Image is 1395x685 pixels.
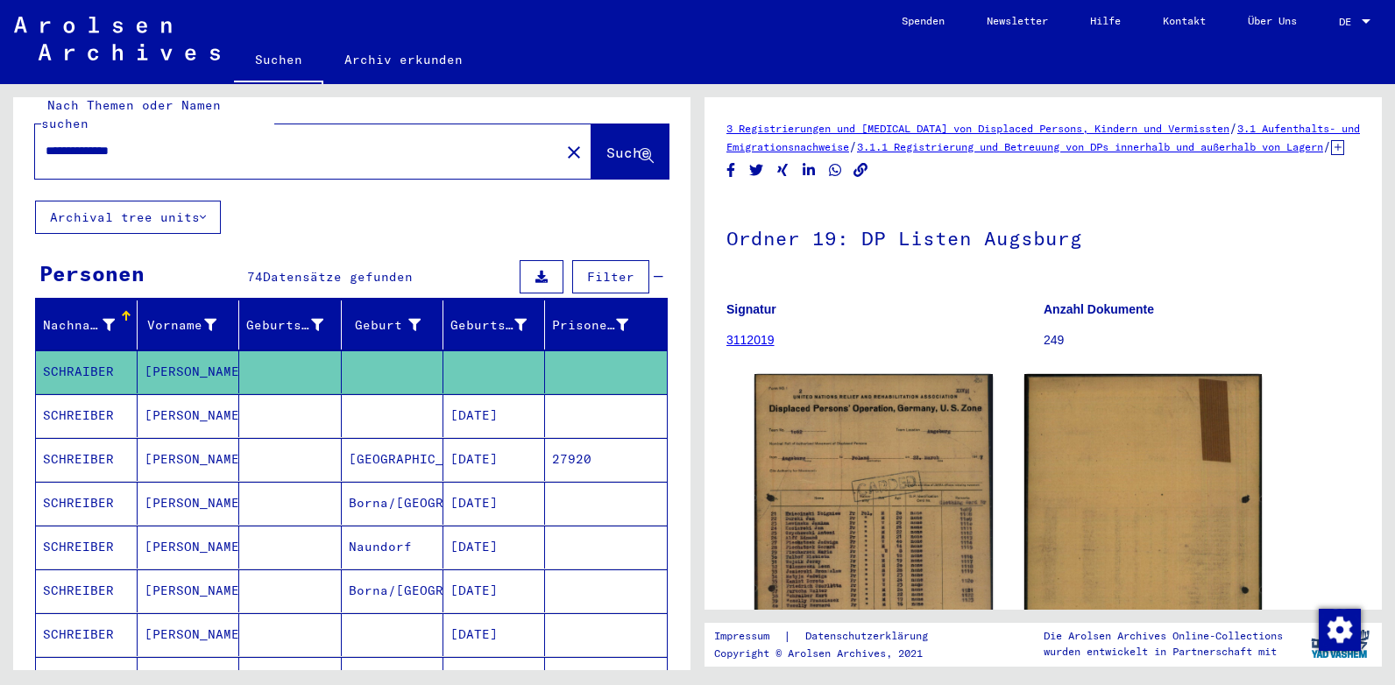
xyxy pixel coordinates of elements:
button: Share on LinkedIn [800,159,818,181]
mat-cell: [PERSON_NAME] [138,438,239,481]
a: 3112019 [726,333,775,347]
div: Nachname [43,316,115,335]
mat-cell: 27920 [545,438,667,481]
mat-cell: SCHREIBER [36,526,138,568]
span: DE [1339,16,1358,28]
button: Share on Xing [774,159,792,181]
div: Geburtsdatum [450,316,527,335]
button: Clear [556,134,591,169]
mat-header-cell: Geburt‏ [342,300,443,350]
b: Signatur [726,302,776,316]
div: Vorname [145,311,238,339]
mat-cell: [DATE] [443,438,545,481]
mat-cell: [PERSON_NAME] [138,613,239,656]
p: wurden entwickelt in Partnerschaft mit [1044,644,1283,660]
div: Personen [39,258,145,289]
mat-cell: [DATE] [443,569,545,612]
div: Geburtsname [246,316,322,335]
mat-label: Nach Themen oder Namen suchen [41,97,221,131]
mat-cell: [DATE] [443,394,545,437]
img: Zustimmung ändern [1319,609,1361,651]
p: Copyright © Arolsen Archives, 2021 [714,646,949,661]
span: 74 [247,269,263,285]
div: Zustimmung ändern [1318,608,1360,650]
mat-header-cell: Prisoner # [545,300,667,350]
mat-cell: SCHRAIBER [36,350,138,393]
mat-cell: Borna/[GEOGRAPHIC_DATA] [342,482,443,525]
h1: Ordner 19: DP Listen Augsburg [726,198,1360,275]
span: Suche [606,144,650,161]
button: Share on WhatsApp [826,159,845,181]
mat-header-cell: Vorname [138,300,239,350]
span: / [1229,120,1237,136]
a: 3.1.1 Registrierung und Betreuung von DPs innerhalb und außerhalb von Lagern [857,140,1323,153]
a: Datenschutzerklärung [791,627,949,646]
a: Suchen [234,39,323,84]
span: Datensätze gefunden [263,269,413,285]
button: Share on Twitter [747,159,766,181]
mat-cell: SCHREIBER [36,569,138,612]
mat-header-cell: Geburtsname [239,300,341,350]
a: Impressum [714,627,783,646]
mat-header-cell: Geburtsdatum [443,300,545,350]
mat-cell: [PERSON_NAME] [138,350,239,393]
mat-cell: Borna/[GEOGRAPHIC_DATA] [342,569,443,612]
div: Vorname [145,316,216,335]
mat-icon: close [563,142,584,163]
div: Geburt‏ [349,316,421,335]
div: Geburtsdatum [450,311,549,339]
mat-cell: SCHREIBER [36,482,138,525]
img: Arolsen_neg.svg [14,17,220,60]
span: / [1323,138,1331,154]
button: Archival tree units [35,201,221,234]
mat-cell: SCHREIBER [36,438,138,481]
a: 3 Registrierungen und [MEDICAL_DATA] von Displaced Persons, Kindern und Vermissten [726,122,1229,135]
mat-cell: [GEOGRAPHIC_DATA] [342,438,443,481]
button: Share on Facebook [722,159,740,181]
b: Anzahl Dokumente [1044,302,1154,316]
mat-cell: SCHREIBER [36,394,138,437]
p: Die Arolsen Archives Online-Collections [1044,628,1283,644]
span: / [849,138,857,154]
div: Geburt‏ [349,311,443,339]
mat-header-cell: Nachname [36,300,138,350]
mat-cell: [DATE] [443,526,545,568]
button: Filter [572,260,649,293]
div: Prisoner # [552,316,628,335]
mat-cell: [PERSON_NAME] [138,569,239,612]
img: yv_logo.png [1307,622,1373,666]
button: Copy link [852,159,870,181]
div: Geburtsname [246,311,344,339]
div: Nachname [43,311,137,339]
p: 249 [1044,331,1360,350]
button: Suche [591,124,669,179]
div: Prisoner # [552,311,650,339]
mat-cell: [PERSON_NAME] [138,482,239,525]
a: Archiv erkunden [323,39,484,81]
mat-cell: [PERSON_NAME] [138,526,239,568]
mat-cell: SCHREIBER [36,613,138,656]
div: | [714,627,949,646]
mat-cell: [DATE] [443,482,545,525]
span: Filter [587,269,634,285]
mat-cell: [DATE] [443,613,545,656]
mat-cell: [PERSON_NAME] [138,394,239,437]
mat-cell: Naundorf [342,526,443,568]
